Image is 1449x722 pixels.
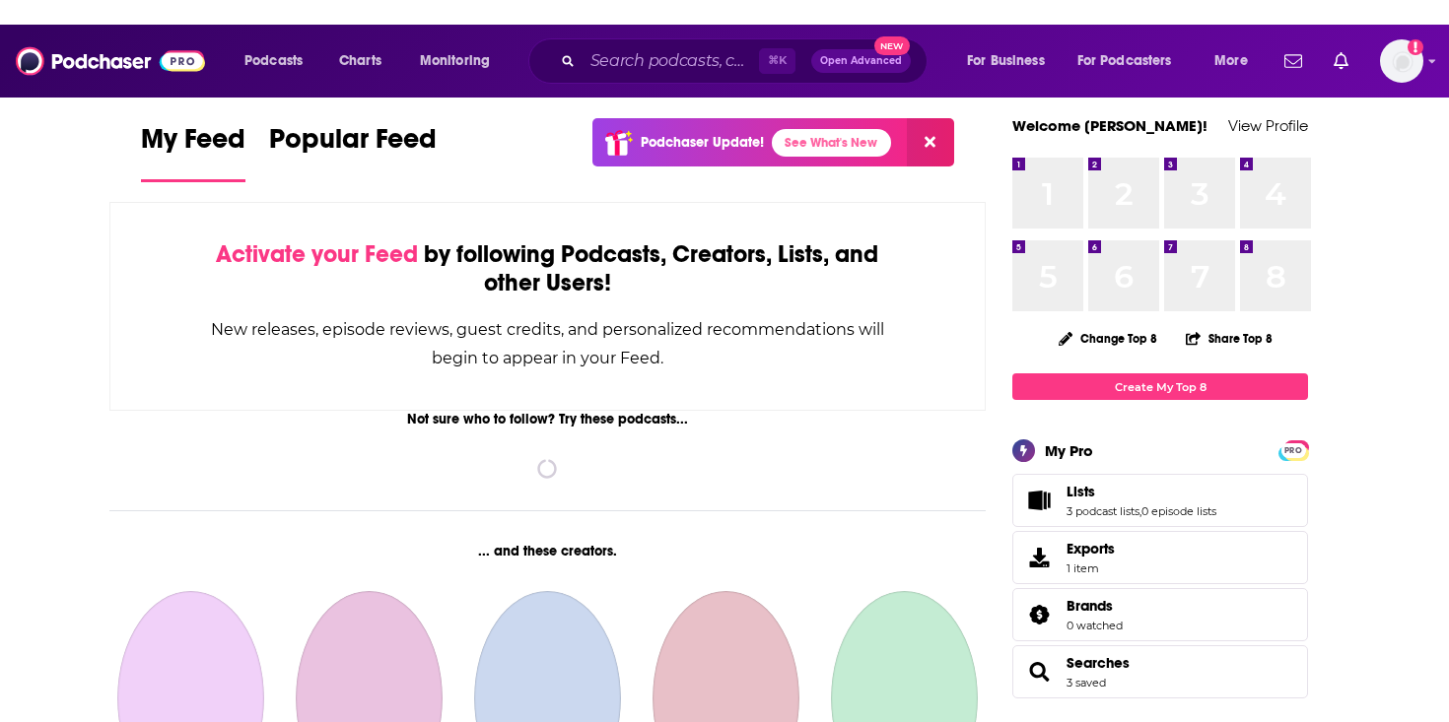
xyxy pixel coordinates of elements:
[1281,443,1305,458] span: PRO
[216,239,418,269] span: Activate your Feed
[1012,588,1308,641] span: Brands
[1228,116,1308,135] a: View Profile
[1077,47,1172,75] span: For Podcasters
[1276,44,1310,78] a: Show notifications dropdown
[583,45,759,77] input: Search podcasts, credits, & more...
[811,49,911,73] button: Open AdvancedNew
[547,38,946,84] div: Search podcasts, credits, & more...
[1067,504,1139,518] a: 3 podcast lists
[953,45,1069,77] button: open menu
[1067,619,1123,632] a: 0 watched
[109,543,986,559] div: ... and these creators.
[1067,676,1106,689] a: 3 saved
[1067,597,1113,615] span: Brands
[1139,504,1141,518] span: ,
[420,47,490,75] span: Monitoring
[269,122,437,167] span: Popular Feed
[1326,44,1356,78] a: Show notifications dropdown
[1047,326,1169,351] button: Change Top 8
[209,315,886,372] div: New releases, episode reviews, guest credits, and personalized recommendations will begin to appe...
[1065,45,1201,77] button: open menu
[1019,487,1059,514] a: Lists
[1141,504,1216,518] a: 0 episode lists
[1067,597,1123,615] a: Brands
[1281,442,1305,457] a: PRO
[967,47,1045,75] span: For Business
[1067,561,1115,575] span: 1 item
[326,45,393,77] a: Charts
[269,122,437,182] a: Popular Feed
[109,411,986,427] div: Not sure who to follow? Try these podcasts...
[1067,483,1216,500] a: Lists
[820,56,902,66] span: Open Advanced
[759,48,795,74] span: ⌘ K
[1067,540,1115,558] span: Exports
[1380,39,1423,83] span: Logged in as charlottestone
[1045,441,1093,460] div: My Pro
[1019,658,1059,686] a: Searches
[1012,645,1308,698] span: Searches
[1012,373,1308,400] a: Create My Top 8
[1012,116,1207,135] a: Welcome [PERSON_NAME]!
[641,134,764,151] p: Podchaser Update!
[1067,483,1095,500] span: Lists
[772,129,891,157] a: See What's New
[231,45,328,77] button: open menu
[339,47,381,75] span: Charts
[1012,474,1308,527] span: Lists
[16,42,205,80] img: Podchaser - Follow, Share and Rate Podcasts
[141,122,245,182] a: My Feed
[1380,39,1423,83] button: Show profile menu
[244,47,303,75] span: Podcasts
[141,122,245,167] span: My Feed
[1201,45,1273,77] button: open menu
[1019,544,1059,571] span: Exports
[1408,39,1423,55] svg: Email not verified
[1185,319,1274,358] button: Share Top 8
[1067,654,1130,672] a: Searches
[874,36,910,55] span: New
[406,45,516,77] button: open menu
[1380,39,1423,83] img: User Profile
[209,240,886,297] div: by following Podcasts, Creators, Lists, and other Users!
[1019,601,1059,628] a: Brands
[1214,47,1248,75] span: More
[1012,531,1308,584] a: Exports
